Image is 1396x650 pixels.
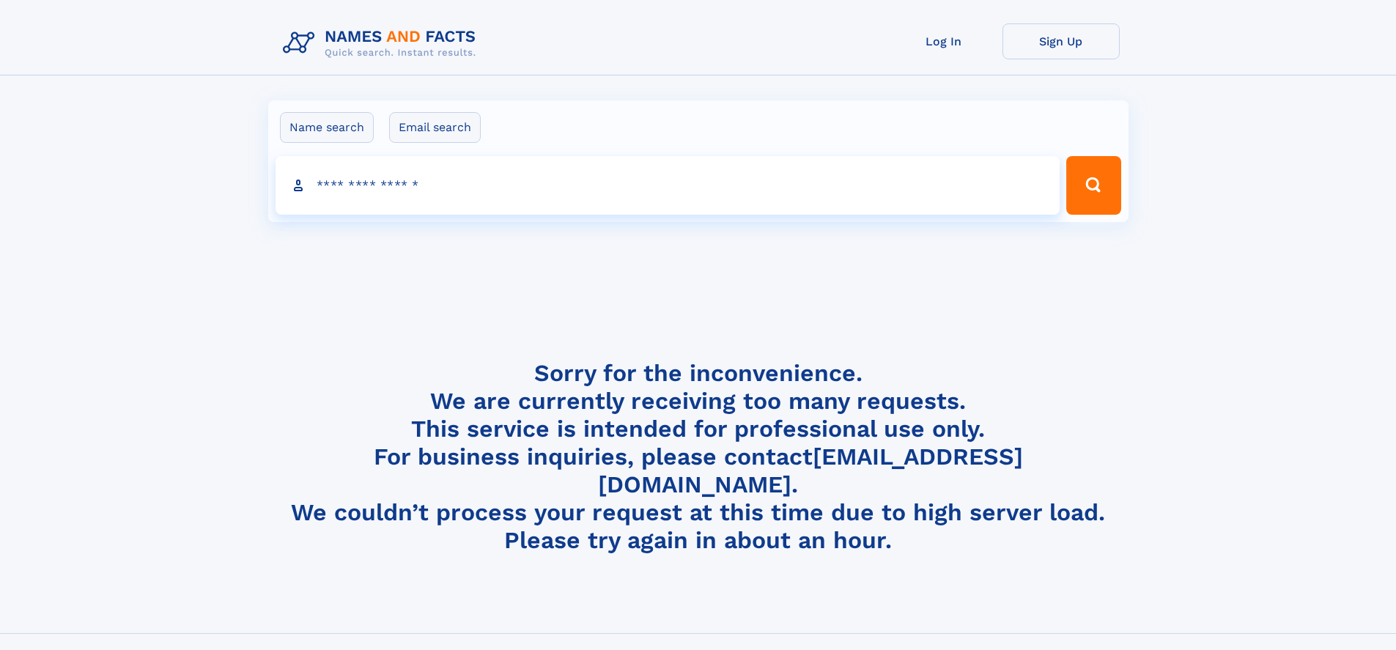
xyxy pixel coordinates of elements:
[598,443,1023,498] a: [EMAIL_ADDRESS][DOMAIN_NAME]
[1002,23,1120,59] a: Sign Up
[280,112,374,143] label: Name search
[276,156,1060,215] input: search input
[389,112,481,143] label: Email search
[277,23,488,63] img: Logo Names and Facts
[1066,156,1120,215] button: Search Button
[277,359,1120,555] h4: Sorry for the inconvenience. We are currently receiving too many requests. This service is intend...
[885,23,1002,59] a: Log In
